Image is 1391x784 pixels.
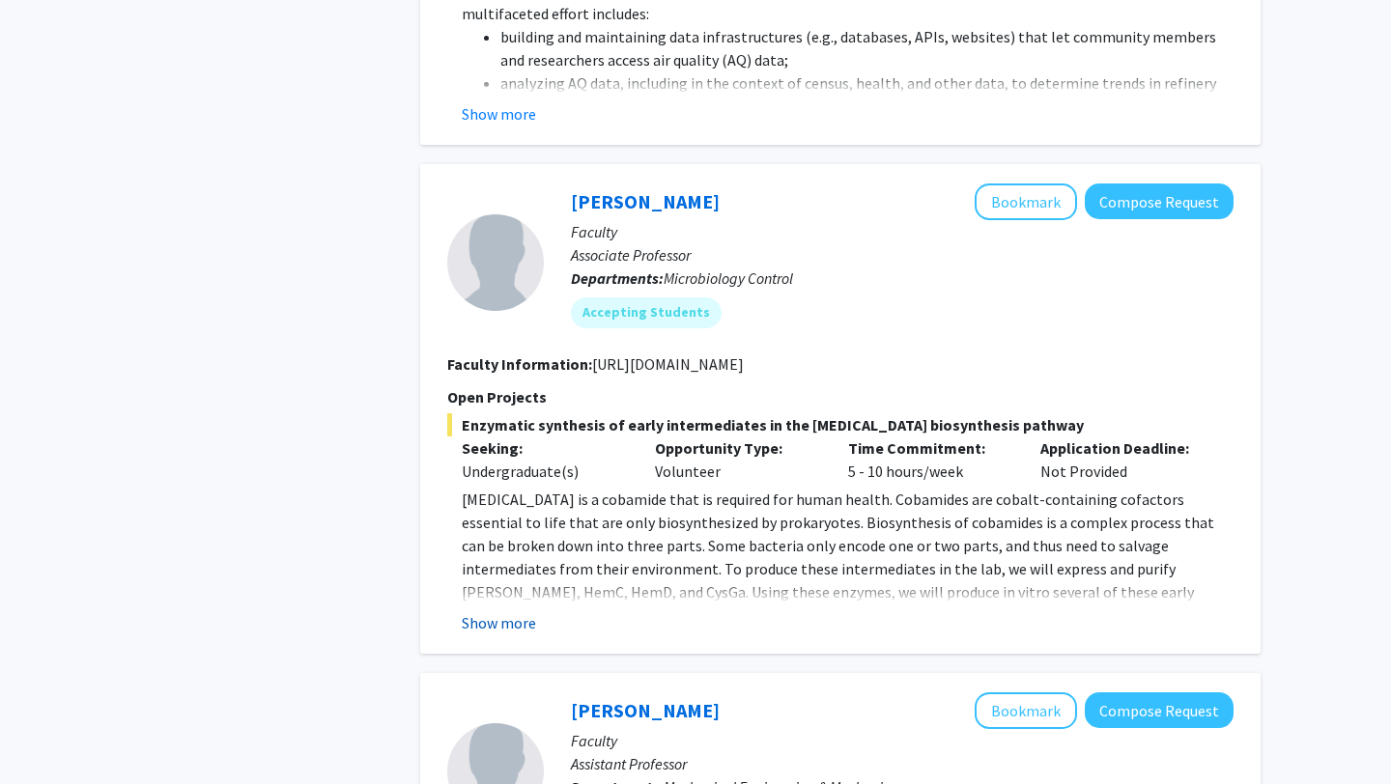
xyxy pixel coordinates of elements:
[447,413,1234,436] span: Enzymatic synthesis of early intermediates in the [MEDICAL_DATA] biosynthesis pathway
[664,268,793,288] span: Microbiology Control
[462,102,536,126] button: Show more
[462,436,626,460] p: Seeking:
[462,460,626,483] div: Undergraduate(s)
[571,752,1234,775] p: Assistant Professor
[655,436,819,460] p: Opportunity Type:
[1040,436,1205,460] p: Application Deadline:
[571,297,722,328] mat-chip: Accepting Students
[571,729,1234,752] p: Faculty
[571,698,720,722] a: [PERSON_NAME]
[14,697,82,770] iframe: Chat
[640,436,834,483] div: Volunteer
[571,220,1234,243] p: Faculty
[1085,183,1234,219] button: Compose Request to Joris Beld
[571,243,1234,266] p: Associate Professor
[462,611,536,634] button: Show more
[462,488,1234,650] p: [MEDICAL_DATA] is a cobamide that is required for human health. Cobamides are cobalt-containing c...
[571,189,720,213] a: [PERSON_NAME]
[834,436,1027,483] div: 5 - 10 hours/week
[975,692,1077,729] button: Add Yue Zheng to Bookmarks
[1085,692,1234,728] button: Compose Request to Yue Zheng
[592,354,744,374] fg-read-more: [URL][DOMAIN_NAME]
[447,385,1234,408] p: Open Projects
[500,71,1234,118] li: analyzing AQ data, including in the context of census, health, and other data, to determine trend...
[500,25,1234,71] li: building and maintaining data infrastructures (e.g., databases, APIs, websites) that let communit...
[975,183,1077,220] button: Add Joris Beld to Bookmarks
[571,268,664,288] b: Departments:
[447,354,592,374] b: Faculty Information:
[1026,436,1219,483] div: Not Provided
[848,436,1012,460] p: Time Commitment:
